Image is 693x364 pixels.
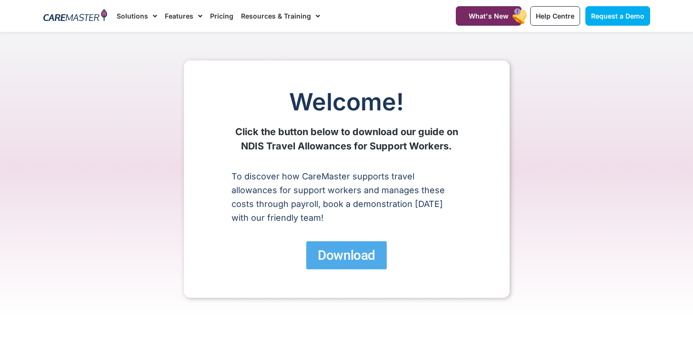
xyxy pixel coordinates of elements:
span: Request a Demo [591,12,644,20]
a: Help Centre [530,6,580,26]
p: To discover how CareMaster supports travel allowances for support workers and manages these costs... [231,169,462,225]
span: What's New [469,12,509,20]
img: CareMaster Logo [43,9,108,23]
a: Download [306,241,386,269]
strong: Click the button below to download our guide on NDIS Travel Allowances for Support Workers. [235,126,458,152]
a: What's New [456,6,522,26]
h1: Welcome! [231,89,462,115]
span: Help Centre [536,12,574,20]
a: Request a Demo [585,6,650,26]
span: Download [318,247,375,264]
